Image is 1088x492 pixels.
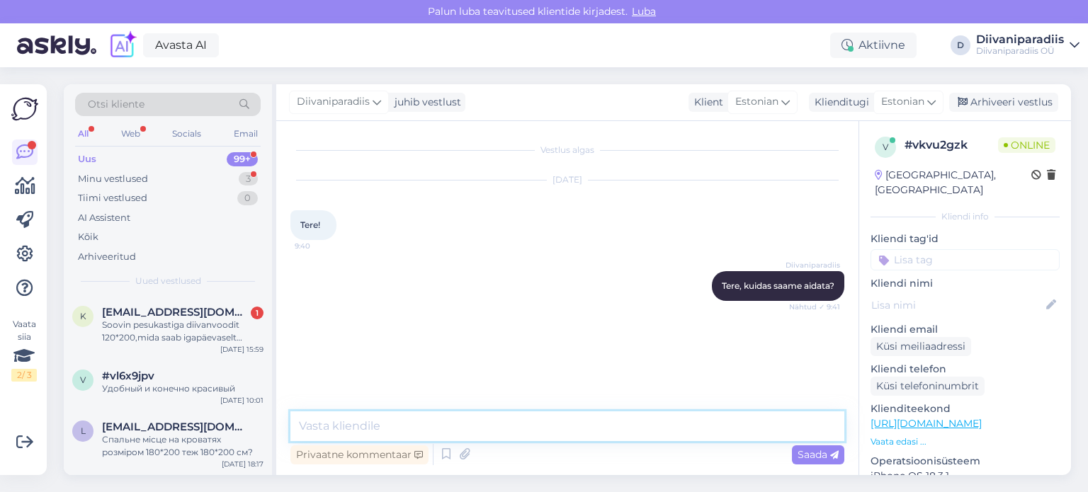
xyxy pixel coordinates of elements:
div: Klienditugi [809,95,869,110]
div: Tiimi vestlused [78,191,147,205]
p: Kliendi telefon [871,362,1060,377]
div: Soovin pesukastiga diivanvoodit 120*200,mida saab igapäevaselt kasutada [102,319,263,344]
div: Email [231,125,261,143]
div: Kõik [78,230,98,244]
span: L [81,425,86,436]
span: v [883,142,888,152]
p: Klienditeekond [871,401,1060,416]
div: Web [118,125,143,143]
div: Minu vestlused [78,172,148,186]
span: Diivaniparadiis [786,260,840,270]
span: Lira.oleandr@gmail.com [102,421,249,433]
span: Estonian [881,94,924,110]
span: Tere, kuidas saame aidata? [722,280,834,291]
div: 3 [239,172,258,186]
span: Tere! [300,219,320,230]
div: Vestlus algas [290,144,844,156]
div: 0 [237,191,258,205]
div: Diivaniparadiis OÜ [976,45,1064,57]
div: 99+ [227,152,258,166]
a: Avasta AI [143,33,219,57]
div: [DATE] 18:17 [222,459,263,469]
div: Aktiivne [830,33,917,58]
img: explore-ai [108,30,137,60]
div: Klient [688,95,723,110]
img: Askly Logo [11,96,38,122]
input: Lisa nimi [871,297,1043,313]
span: #vl6x9jpv [102,370,154,382]
span: Diivaniparadiis [297,94,370,110]
div: Küsi telefoninumbrit [871,377,985,396]
div: Diivaniparadiis [976,34,1064,45]
div: [DATE] [290,173,844,186]
a: [URL][DOMAIN_NAME] [871,417,982,430]
p: iPhone OS 18.3.1 [871,469,1060,484]
span: v [80,374,86,385]
p: Vaata edasi ... [871,435,1060,448]
div: All [75,125,91,143]
div: Kliendi info [871,210,1060,223]
span: Nähtud ✓ 9:41 [787,302,840,312]
p: Kliendi tag'id [871,231,1060,246]
div: Vaata siia [11,318,37,382]
div: Privaatne kommentaar [290,445,429,464]
span: Saada [798,448,839,461]
div: 2 / 3 [11,369,37,382]
input: Lisa tag [871,249,1060,270]
p: Operatsioonisüsteem [871,454,1060,469]
div: juhib vestlust [389,95,461,110]
span: Estonian [735,94,778,110]
div: AI Assistent [78,211,130,225]
div: Arhiveeritud [78,250,136,264]
div: 1 [251,307,263,319]
span: Luba [628,5,660,18]
div: Удобный и конечно красивый [102,382,263,395]
div: [DATE] 10:01 [220,395,263,406]
a: DiivaniparadiisDiivaniparadiis OÜ [976,34,1079,57]
p: Kliendi nimi [871,276,1060,291]
span: kaskvaima@gmail.com [102,306,249,319]
p: Kliendi email [871,322,1060,337]
span: Uued vestlused [135,275,201,287]
div: Küsi meiliaadressi [871,337,971,356]
div: D [951,35,970,55]
span: 9:40 [295,241,348,251]
span: Online [998,137,1055,153]
div: [GEOGRAPHIC_DATA], [GEOGRAPHIC_DATA] [875,168,1031,198]
div: Arhiveeri vestlus [949,93,1058,112]
span: k [80,311,86,321]
div: Спальне місце на кроватях розміром 180*200 теж 180*200 см? [102,433,263,459]
span: Otsi kliente [88,97,144,112]
div: Socials [169,125,204,143]
div: Uus [78,152,96,166]
div: # vkvu2gzk [905,137,998,154]
div: [DATE] 15:59 [220,344,263,355]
